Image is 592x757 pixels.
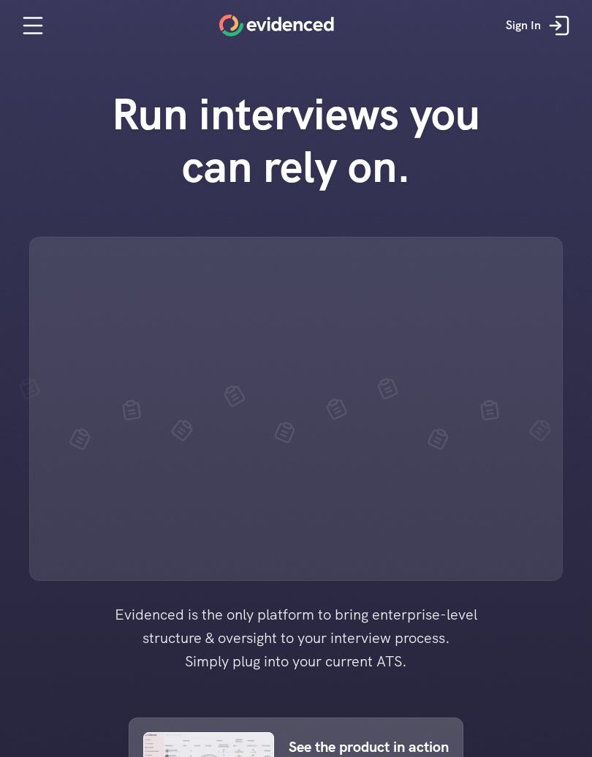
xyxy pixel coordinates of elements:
a: Sign In [495,4,585,47]
h4: Evidenced is the only platform to bring enterprise-level structure & oversight to your interview ... [91,603,501,673]
a: Home [219,15,334,37]
h1: Run interviews you can rely on. [88,88,504,193]
p: Sign In [506,16,541,35]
